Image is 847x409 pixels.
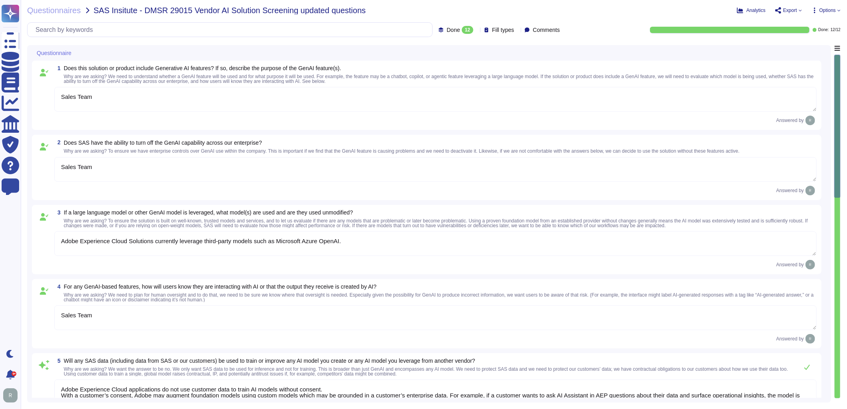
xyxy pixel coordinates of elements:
[54,358,61,364] span: 5
[64,65,341,71] span: Does this solution or product include Generative AI features? If so, describe the purpose of the ...
[54,157,817,182] textarea: Sales Team
[776,262,804,267] span: Answered by
[27,6,81,14] span: Questionnaires
[776,118,804,123] span: Answered by
[783,8,797,13] span: Export
[747,8,766,13] span: Analytics
[64,140,262,146] span: Does SAS have the ability to turn off the GenAI capability across our enterprise?
[64,292,814,303] span: Why are we asking? We need to plan for human oversight and to do that, we need to be sure we know...
[831,28,841,32] span: 12 / 12
[776,188,804,193] span: Answered by
[2,387,23,404] button: user
[776,336,804,341] span: Answered by
[806,334,815,344] img: user
[64,148,740,154] span: Why are we asking? To ensure we have enterprise controls over GenAI use within the company. This ...
[3,388,18,403] img: user
[462,26,473,34] div: 12
[94,6,366,14] span: SAS Insitute - DMSR 29015 Vendor AI Solution Screening updated questions
[64,366,788,377] span: Why are we asking? We want the answer to be no. We only want SAS data to be used for inference an...
[818,28,829,32] span: Done:
[64,358,475,364] span: Will any SAS data (including data from SAS or our customers) be used to train or improve any AI m...
[64,283,376,290] span: For any GenAI-based features, how will users know they are interacting with AI or that the output...
[54,210,61,215] span: 3
[64,209,353,216] span: If a large language model or other GenAI model is leveraged, what model(s) are used and are they ...
[819,8,836,13] span: Options
[12,372,16,376] div: 9+
[447,27,460,33] span: Done
[54,87,817,112] textarea: Sales Team
[806,116,815,125] img: user
[64,218,808,228] span: Why are we asking? To ensure the solution is built on well-known, trusted models and services, an...
[533,27,560,33] span: Comments
[806,260,815,269] img: user
[64,74,814,84] span: Why are we asking? We need to understand whether a GenAI feature will be used and for what purpos...
[37,50,71,56] span: Questionnaire
[32,23,432,37] input: Search by keywords
[54,140,61,145] span: 2
[54,231,817,256] textarea: Adobe Experience Cloud Solutions currently leverage third-party models such as Microsoft Azure Op...
[54,305,817,330] textarea: Sales Team
[54,284,61,289] span: 4
[806,186,815,195] img: user
[492,27,514,33] span: Fill types
[737,7,766,14] button: Analytics
[54,65,61,71] span: 1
